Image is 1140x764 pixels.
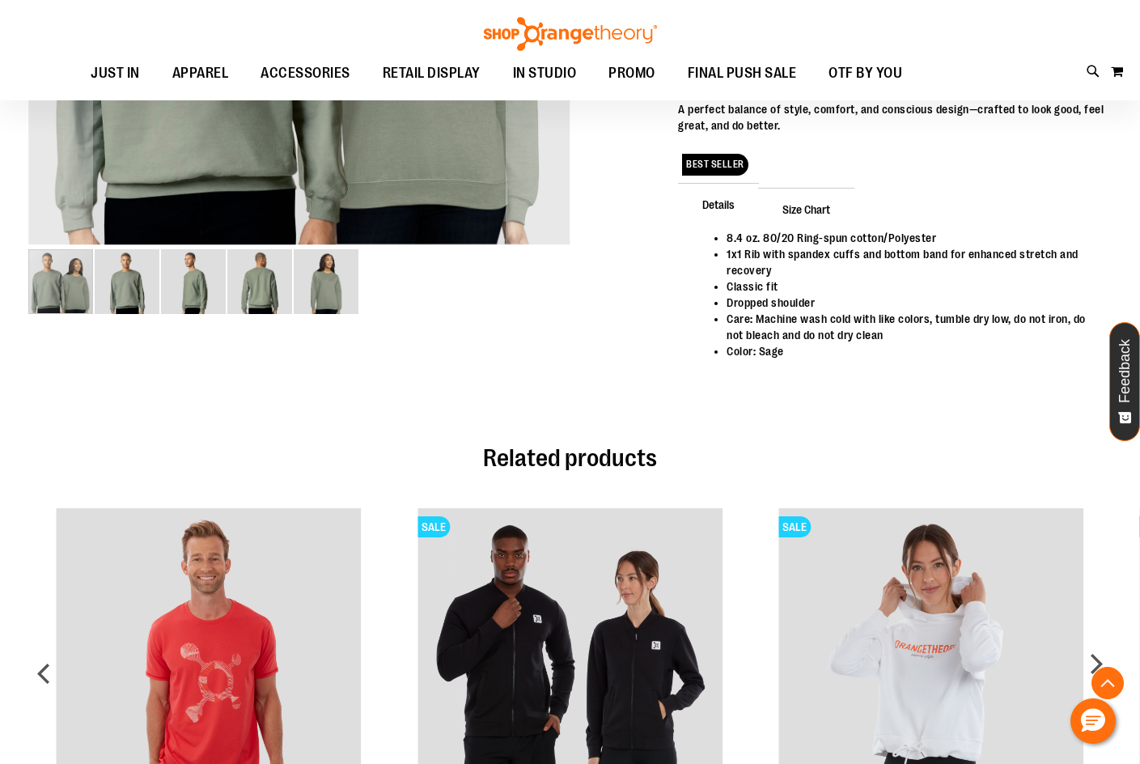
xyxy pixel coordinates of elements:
div: A perfect balance of style, comfort, and conscious design—crafted to look good, feel great, and d... [678,101,1112,134]
li: Color: Sage [727,343,1096,359]
li: Dropped shoulder [727,295,1096,311]
li: 1x1 Rib with spandex cuffs and bottom band for enhanced stretch and recovery [727,246,1096,278]
div: image 1 of 5 [28,248,95,316]
a: PROMO [592,55,672,92]
img: Shop Orangetheory [481,17,659,51]
span: ACCESSORIES [261,55,350,91]
span: SALE [778,516,811,537]
span: Details [678,183,759,225]
a: JUST IN [74,55,156,92]
span: Related products [483,444,657,472]
a: ACCESSORIES [244,55,367,92]
a: IN STUDIO [497,55,593,92]
img: Unisex Midweight Sweatshirt [95,249,159,314]
li: Classic fit [727,278,1096,295]
button: Hello, have a question? Let’s chat. [1070,698,1116,744]
span: PROMO [608,55,655,91]
div: image 5 of 5 [294,248,358,316]
li: Care: Machine wash cold with like colors, tumble dry low, do not iron, do not bleach and do not d... [727,311,1096,343]
li: 8.4 oz. 80/20 Ring-spun cotton/Polyester [727,230,1096,246]
span: OTF BY YOU [829,55,902,91]
img: Unisex Midweight Sweatshirt [161,249,226,314]
img: Unisex Midweight Sweatshirt [227,249,292,314]
div: image 3 of 5 [161,248,227,316]
span: RETAIL DISPLAY [383,55,481,91]
span: BEST SELLER [682,154,748,176]
button: Feedback - Show survey [1109,322,1140,441]
span: Size Chart [758,188,854,230]
a: FINAL PUSH SALE [672,55,813,92]
span: IN STUDIO [513,55,577,91]
span: JUST IN [91,55,140,91]
span: SALE [417,516,450,537]
a: OTF BY YOU [812,55,918,92]
div: image 4 of 5 [227,248,294,316]
span: FINAL PUSH SALE [688,55,797,91]
div: image 2 of 5 [95,248,161,316]
button: Back To Top [1091,667,1124,699]
span: Feedback [1117,339,1133,403]
span: APPAREL [172,55,229,91]
a: RETAIL DISPLAY [367,55,497,92]
a: APPAREL [156,55,245,91]
img: Unisex Midweight Sweatshirt [294,249,358,314]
